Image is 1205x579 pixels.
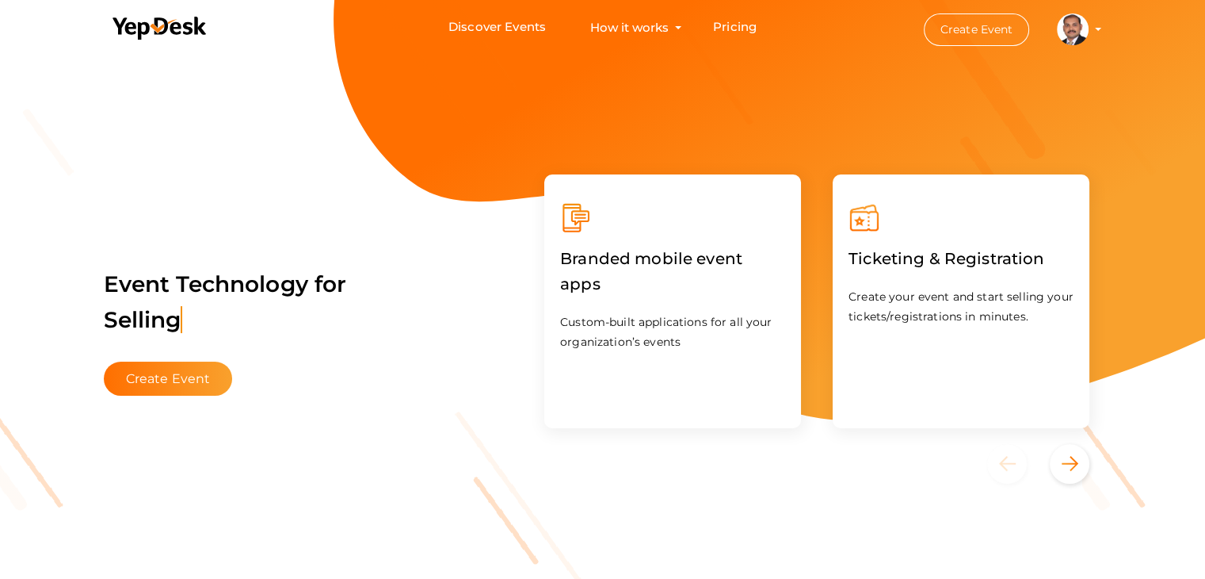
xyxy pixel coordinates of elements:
[848,252,1044,267] a: Ticketing & Registration
[848,287,1073,327] p: Create your event and start selling your tickets/registrations in minutes.
[104,306,183,333] span: Selling
[848,234,1044,283] label: Ticketing & Registration
[560,278,785,293] a: Branded mobile event apps
[104,247,347,358] label: Event Technology for
[713,13,757,42] a: Pricing
[104,362,233,396] button: Create Event
[1050,444,1089,484] button: Next
[987,444,1047,484] button: Previous
[560,234,785,309] label: Branded mobile event apps
[924,13,1030,46] button: Create Event
[448,13,546,42] a: Discover Events
[560,313,785,352] p: Custom-built applications for all your organization’s events
[1057,13,1089,45] img: EPD85FQV_small.jpeg
[585,13,673,42] button: How it works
